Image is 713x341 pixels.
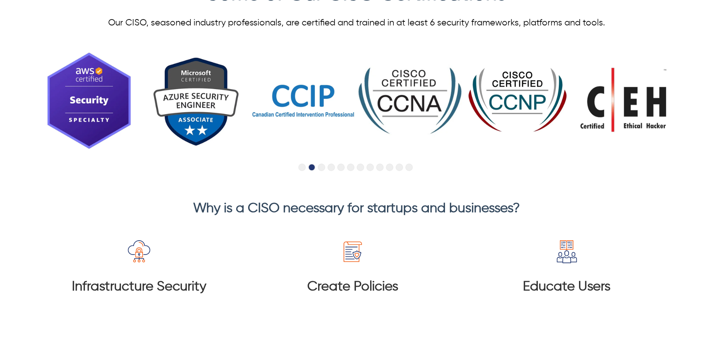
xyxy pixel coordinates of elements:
button: Go to slide 10 [386,164,393,171]
button: Go to slide 7 [357,164,364,171]
div: Our CISO, seasoned industry professionals, are certified and trained in at least 6 security frame... [36,18,677,28]
img: ccnp [464,47,571,154]
img: infrastructure-security [125,238,153,266]
img: ccna [357,47,464,154]
h3: Create Policies [307,279,398,295]
h3: Infrastructure Security [72,279,206,295]
img: CEH [571,47,678,154]
img: aws-certified [36,47,143,154]
h3: Educate Users [523,279,610,295]
button: Go to slide 9 [376,164,384,171]
img: azure-cloud-security [143,47,250,154]
button: Go to slide 6 [347,164,354,171]
img: ccip [250,47,357,154]
button: Go to slide 8 [366,164,374,171]
button: Go to slide 5 [337,164,345,171]
button: Go to slide 3 [318,164,325,171]
span: Why is a CISO necessary for startups and businesses? [193,202,520,215]
button: Go to slide 2 [308,164,316,171]
img: educate-users [553,238,581,266]
button: Go to slide 1 [298,164,306,171]
button: Go to slide 12 [405,164,413,171]
button: Go to slide 4 [327,164,335,171]
img: create-policies [339,238,367,266]
button: Go to slide 11 [396,164,403,171]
